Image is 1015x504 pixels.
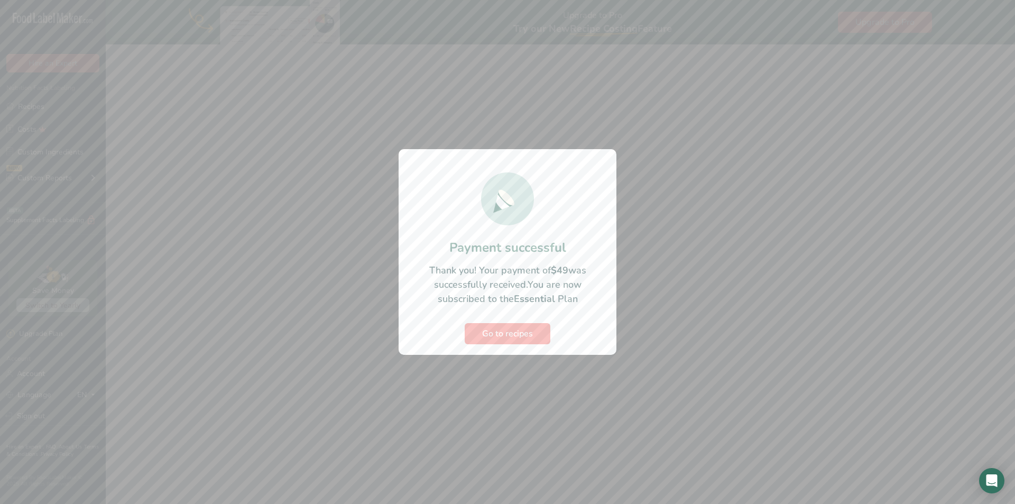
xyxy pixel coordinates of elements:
p: Thank you! Your payment of was successfully received. [409,263,606,306]
b: Essential [514,292,555,305]
button: Go to recipes [465,323,550,344]
div: Open Intercom Messenger [979,468,1004,493]
img: Successful Payment [481,172,534,225]
span: Go to recipes [482,327,533,340]
h1: Payment successful [409,238,606,257]
b: $49 [551,264,568,277]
